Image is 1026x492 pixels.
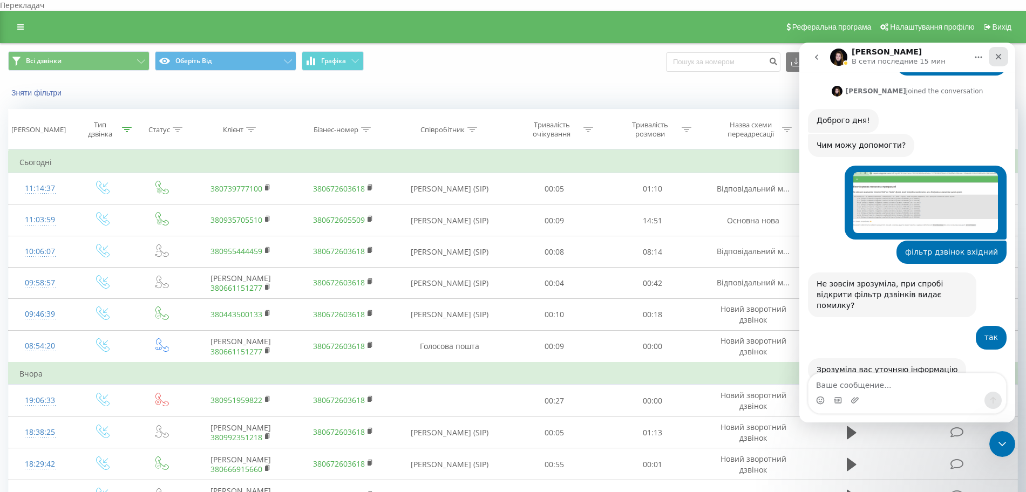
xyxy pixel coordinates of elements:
[313,427,365,437] a: 380672603618
[545,183,564,194] font: 00:05
[155,51,296,71] button: Оберіть Від
[313,215,365,225] a: 380672605509
[25,459,55,469] font: 18:29:42
[210,395,262,405] a: 380951959822
[313,246,365,256] a: 380672603618
[210,464,262,474] a: 380666915660
[993,23,1011,31] font: Вихід
[545,215,564,225] font: 00:09
[792,23,872,31] font: Реферальна програма
[25,277,55,288] font: 09:58:57
[313,459,365,469] a: 380672603618
[210,273,271,283] font: [PERSON_NAME]
[25,309,55,319] font: 09:46:39
[210,283,262,293] a: 380661151277
[781,11,875,43] a: Реферальна програма
[411,215,488,225] font: [PERSON_NAME] (SIP)
[721,304,786,325] font: Новий зворотний дзвінок
[148,125,170,134] font: Статус
[643,215,662,225] font: 14:51
[545,247,564,257] font: 00:08
[25,395,55,405] font: 19:06:33
[11,88,62,97] font: Зняти фільтри
[223,125,243,134] font: Клієнт
[313,183,365,194] a: 380672603618
[411,278,488,288] font: [PERSON_NAME] (SIP)
[321,56,346,65] font: Графіка
[313,395,365,405] a: 380672603618
[19,368,43,379] font: Вчора
[313,309,365,319] a: 380672603618
[632,120,668,139] font: Тривалість розмови
[721,422,786,443] font: Новий зворотний дзвінок
[721,336,786,357] font: Новий зворотний дзвінок
[210,215,262,225] a: 380935705510
[210,346,262,357] a: 380661151277
[25,183,55,193] font: 11:14:37
[210,432,262,442] a: 380992351218
[643,310,662,320] font: 00:18
[210,246,262,256] a: 380955444459
[26,56,62,65] font: Всі дзвінки
[643,395,662,406] font: 00:00
[88,120,112,139] font: Тип дзвінка
[786,52,844,72] button: Експорт
[643,341,662,351] font: 00:00
[25,214,55,224] font: 11:03:59
[545,459,564,469] font: 00:55
[210,309,262,319] a: 380443500133
[721,390,786,411] font: Новий зворотний дзвінок
[728,120,774,139] font: Назва схеми переадресації
[979,11,1015,43] a: Вихід
[643,183,662,194] font: 01:10
[210,422,271,433] font: [PERSON_NAME]
[666,52,780,72] input: Пошук за номером
[411,247,488,257] font: [PERSON_NAME] (SIP)
[210,183,262,194] a: 380739777100
[643,278,662,288] font: 00:42
[25,427,55,437] font: 18:38:25
[175,56,212,65] font: Оберіть Від
[25,340,55,351] font: 08:54:20
[545,395,564,406] font: 00:27
[313,277,365,288] a: 380672603618
[890,23,974,31] font: Налаштування профілю
[313,341,365,351] a: 380672603618
[717,246,790,256] font: Відповідальний м...
[545,310,564,320] font: 00:10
